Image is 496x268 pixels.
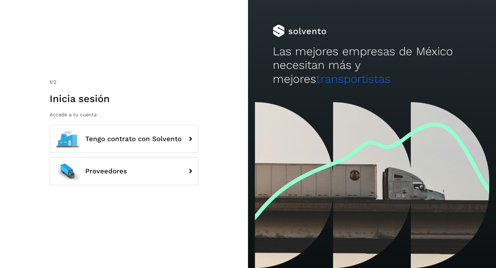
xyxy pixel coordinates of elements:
[85,135,182,143] span: Tengo contrato con Solvento
[50,125,198,153] button: Tengo contrato con Solvento
[50,157,198,185] button: Proveedores
[50,79,51,85] span: 1
[316,72,391,86] span: transportistas
[50,93,198,105] h1: Inicia sesión
[50,78,198,86] div: /2
[273,45,471,86] h2: Las mejores empresas de México necesitan más y mejores
[85,167,127,175] span: Proveedores
[50,112,198,118] p: Accede a tu cuenta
